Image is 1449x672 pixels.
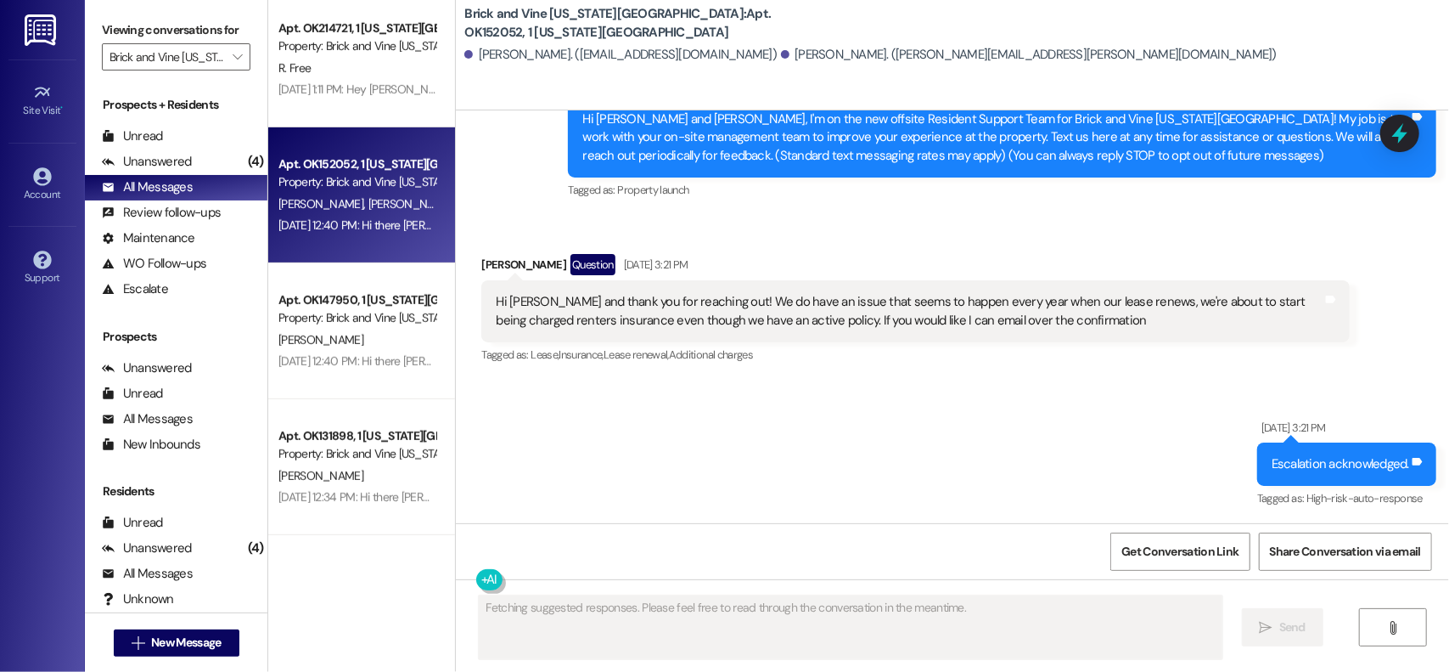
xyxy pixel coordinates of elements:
[278,427,435,445] div: Apt. OK131898, 1 [US_STATE][GEOGRAPHIC_DATA]
[102,153,192,171] div: Unanswered
[102,127,163,145] div: Unread
[481,254,1350,281] div: [PERSON_NAME]
[481,342,1350,367] div: Tagged as:
[132,636,144,650] i: 
[617,183,688,197] span: Property launch
[102,410,193,428] div: All Messages
[278,309,435,327] div: Property: Brick and Vine [US_STATE][GEOGRAPHIC_DATA]
[1386,621,1399,635] i: 
[85,96,267,114] div: Prospects + Residents
[604,347,669,362] span: Lease renewal ,
[464,5,804,42] b: Brick and Vine [US_STATE][GEOGRAPHIC_DATA]: Apt. OK152052, 1 [US_STATE][GEOGRAPHIC_DATA]
[1306,491,1423,505] span: High-risk-auto-response
[8,162,76,208] a: Account
[620,256,688,274] div: [DATE] 3:21 PM
[25,14,59,46] img: ResiDesk Logo
[531,347,559,362] span: Lease ,
[496,293,1323,330] div: Hi [PERSON_NAME] and thank you for reaching out! We do have an issue that seems to happen every y...
[102,514,163,532] div: Unread
[102,436,200,454] div: New Inbounds
[278,291,435,309] div: Apt. OK147950, 1 [US_STATE][GEOGRAPHIC_DATA]
[368,196,453,212] span: [PERSON_NAME]
[278,20,435,37] div: Apt. OK214721, 1 [US_STATE][GEOGRAPHIC_DATA]
[1270,543,1421,561] span: Share Conversation via email
[559,347,604,362] span: Insurance ,
[102,385,163,403] div: Unread
[102,280,168,298] div: Escalate
[1257,486,1436,511] div: Tagged as:
[479,596,1222,659] textarea: Fetching suggested responses. Please feel free to read through the conversation in the meantime.
[781,46,1277,64] div: [PERSON_NAME]. ([PERSON_NAME][EMAIL_ADDRESS][PERSON_NAME][DOMAIN_NAME])
[102,565,193,583] div: All Messages
[278,332,363,347] span: [PERSON_NAME]
[102,178,193,196] div: All Messages
[1110,533,1250,571] button: Get Conversation Link
[570,254,615,275] div: Question
[278,353,1002,369] div: [DATE] 12:40 PM: Hi there [PERSON_NAME]! I just wanted to check in and ask if you are happy with ...
[278,217,1111,233] div: [DATE] 12:40 PM: Hi there [PERSON_NAME] and [PERSON_NAME]! I just wanted to check in and ask if y...
[244,535,268,562] div: (4)
[278,445,435,463] div: Property: Brick and Vine [US_STATE][GEOGRAPHIC_DATA]
[102,359,192,377] div: Unanswered
[1242,608,1324,647] button: Send
[278,37,435,55] div: Property: Brick and Vine [US_STATE][GEOGRAPHIC_DATA]
[278,196,368,212] span: [PERSON_NAME]
[233,50,242,64] i: 
[278,489,1000,505] div: [DATE] 12:34 PM: Hi there [PERSON_NAME]! I just wanted to check in and ask if you are happy with ...
[85,483,267,500] div: Residents
[1121,543,1238,561] span: Get Conversation Link
[582,110,1409,165] div: Hi [PERSON_NAME] and [PERSON_NAME], I'm on the new offsite Resident Support Team for Brick and Vi...
[568,178,1436,202] div: Tagged as:
[8,246,76,291] a: Support
[8,78,76,124] a: Site Visit •
[110,43,223,71] input: All communities
[61,102,64,114] span: •
[278,82,1012,97] div: [DATE] 1:11 PM: Hey [PERSON_NAME], you're welcome! We're happy to help. If you need anything else...
[1259,533,1432,571] button: Share Conversation via email
[102,539,192,557] div: Unanswered
[114,630,239,657] button: New Message
[85,328,267,346] div: Prospects
[1257,419,1326,437] div: [DATE] 3:21 PM
[102,229,195,247] div: Maintenance
[102,204,221,222] div: Review follow-ups
[669,347,753,362] span: Additional charges
[278,173,435,191] div: Property: Brick and Vine [US_STATE][GEOGRAPHIC_DATA]
[102,17,250,43] label: Viewing conversations for
[278,468,363,483] span: [PERSON_NAME]
[102,255,206,273] div: WO Follow-ups
[1272,455,1409,473] div: Escalation acknowledged.
[464,46,777,64] div: [PERSON_NAME]. ([EMAIL_ADDRESS][DOMAIN_NAME])
[278,60,311,76] span: R. Free
[278,155,435,173] div: Apt. OK152052, 1 [US_STATE][GEOGRAPHIC_DATA]
[244,149,268,175] div: (4)
[1279,618,1306,636] span: Send
[1260,621,1272,635] i: 
[151,634,221,652] span: New Message
[102,590,174,608] div: Unknown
